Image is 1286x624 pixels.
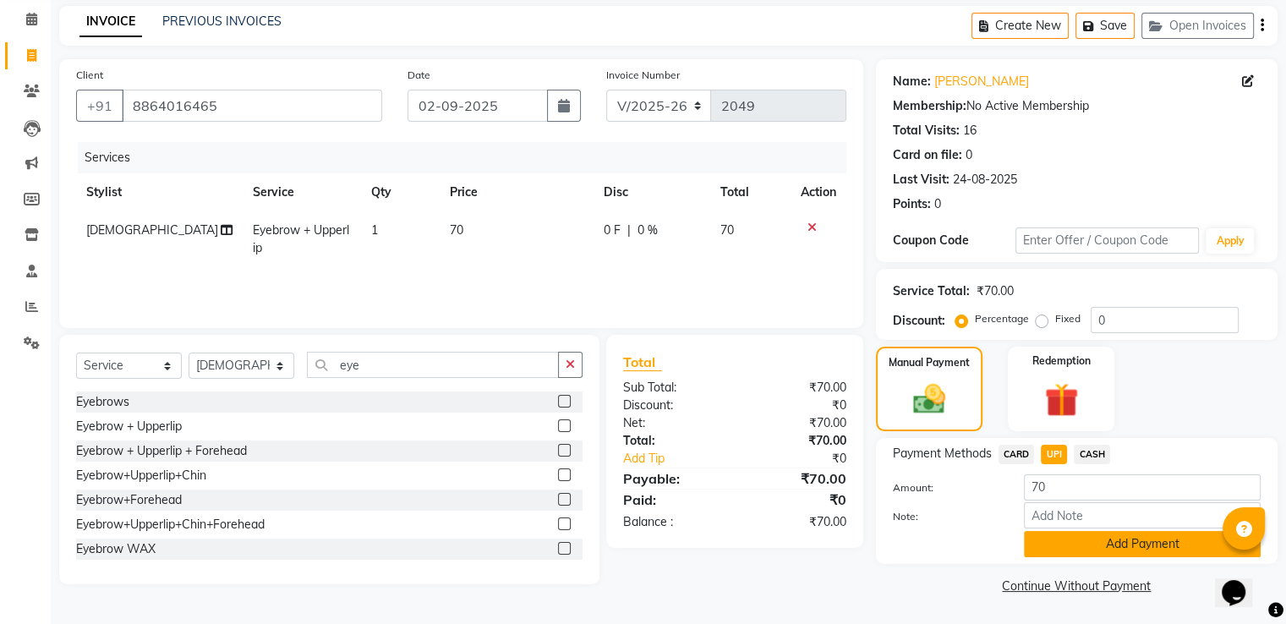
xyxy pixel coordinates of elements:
div: Balance : [610,513,735,531]
div: Payable: [610,468,735,489]
a: Add Tip [610,450,755,468]
div: Eyebrow WAX [76,540,156,558]
div: 0 [934,195,941,213]
div: Last Visit: [893,171,949,189]
th: Stylist [76,173,243,211]
th: Qty [361,173,440,211]
span: CARD [999,445,1035,464]
a: PREVIOUS INVOICES [162,14,282,29]
span: 0 F [604,222,621,239]
div: Card on file: [893,146,962,164]
div: Coupon Code [893,232,1015,249]
th: Service [243,173,361,211]
label: Redemption [1032,353,1091,369]
th: Price [440,173,593,211]
div: Total Visits: [893,122,960,140]
div: Sub Total: [610,379,735,397]
span: Total [623,353,662,371]
div: Eyebrow + Upperlip + Forehead [76,442,247,460]
span: Eyebrow + Upperlip [253,222,349,255]
span: Payment Methods [893,445,992,463]
div: Membership: [893,97,966,115]
input: Search by Name/Mobile/Email/Code [122,90,382,122]
div: Total: [610,432,735,450]
label: Note: [880,509,1011,524]
div: ₹70.00 [977,282,1014,300]
a: INVOICE [79,7,142,37]
th: Disc [594,173,711,211]
button: Save [1075,13,1135,39]
div: ₹0 [735,397,859,414]
div: Eyebrow+Upperlip+Chin+Forehead [76,516,265,534]
img: _gift.svg [1034,379,1089,421]
div: Discount: [610,397,735,414]
div: Paid: [610,490,735,510]
img: _cash.svg [903,380,955,418]
span: 70 [450,222,463,238]
a: Continue Without Payment [879,577,1274,595]
div: ₹70.00 [735,468,859,489]
label: Manual Payment [889,355,970,370]
label: Amount: [880,480,1011,495]
input: Search or Scan [307,352,559,378]
label: Percentage [975,311,1029,326]
button: Add Payment [1024,531,1261,557]
th: Total [710,173,791,211]
div: ₹70.00 [735,432,859,450]
a: [PERSON_NAME] [934,73,1029,90]
div: Service Total: [893,282,970,300]
div: ₹70.00 [735,379,859,397]
div: 24-08-2025 [953,171,1017,189]
button: Apply [1206,228,1254,254]
span: 1 [371,222,378,238]
label: Invoice Number [606,68,680,83]
div: Services [78,142,859,173]
div: Net: [610,414,735,432]
div: 0 [966,146,972,164]
div: Eyebrow+Forehead [76,491,182,509]
div: ₹0 [755,450,858,468]
div: Eyebrow + Upperlip [76,418,182,435]
label: Client [76,68,103,83]
span: UPI [1041,445,1067,464]
div: Eyebrows [76,393,129,411]
span: CASH [1074,445,1110,464]
button: Open Invoices [1141,13,1254,39]
iframe: chat widget [1215,556,1269,607]
div: ₹70.00 [735,513,859,531]
button: Create New [971,13,1069,39]
span: | [627,222,631,239]
span: 0 % [638,222,658,239]
input: Add Note [1024,502,1261,528]
span: 70 [720,222,734,238]
th: Action [791,173,846,211]
div: ₹70.00 [735,414,859,432]
label: Fixed [1055,311,1081,326]
input: Amount [1024,474,1261,501]
div: No Active Membership [893,97,1261,115]
input: Enter Offer / Coupon Code [1015,227,1200,254]
div: Discount: [893,312,945,330]
div: Eyebrow+Upperlip+Chin [76,467,206,484]
label: Date [408,68,430,83]
div: Points: [893,195,931,213]
span: [DEMOGRAPHIC_DATA] [86,222,218,238]
div: ₹0 [735,490,859,510]
div: Name: [893,73,931,90]
button: +91 [76,90,123,122]
div: 16 [963,122,977,140]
